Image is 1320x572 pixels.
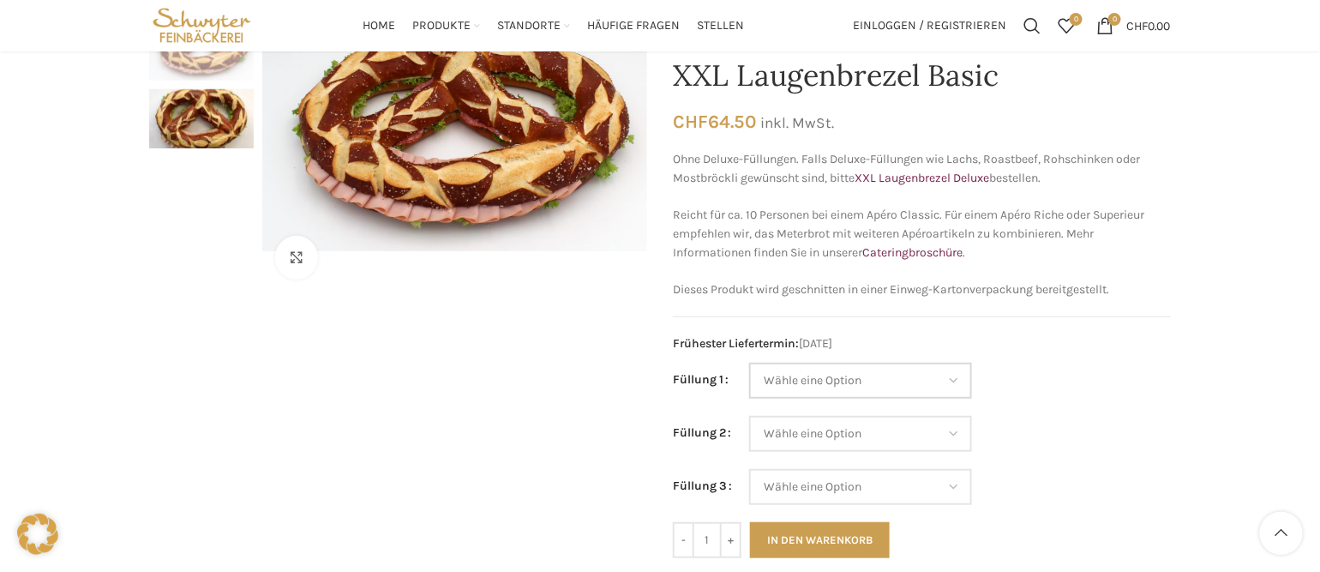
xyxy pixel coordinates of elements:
[673,334,1171,353] span: [DATE]
[853,20,1006,32] span: Einloggen / Registrieren
[673,522,694,558] input: -
[1126,18,1171,33] bdi: 0.00
[750,522,890,558] button: In den Warenkorb
[149,89,254,158] div: 2 / 2
[673,280,1171,299] p: Dieses Produkt wird geschnitten in einer Einweg-Kartonverpackung bereitgestellt.
[587,9,680,43] a: Häufige Fragen
[673,424,731,443] label: Füllung 2
[258,21,651,251] div: 1 / 2
[673,58,1171,93] h1: XXL Laugenbrezel Basic
[497,9,570,43] a: Standorte
[363,9,395,43] a: Home
[720,522,741,558] input: +
[855,171,989,185] a: XXL Laugenbrezel Deluxe
[1015,9,1049,43] a: Suchen
[697,9,744,43] a: Stellen
[497,18,561,34] span: Standorte
[673,111,708,132] span: CHF
[673,150,1171,189] p: Ohne Deluxe-Füllungen. Falls Deluxe-Füllungen wie Lachs, Roastbeef, Rohschinken oder Mostbröckli ...
[697,18,744,34] span: Stellen
[1088,9,1179,43] a: 0 CHF0.00
[149,17,255,32] a: Site logo
[862,245,963,260] a: Cateringbroschüre
[673,370,729,389] label: Füllung 1
[412,9,480,43] a: Produkte
[760,114,834,131] small: inkl. MwSt.
[263,9,844,43] div: Main navigation
[694,522,720,558] input: Produktmenge
[1049,9,1083,43] a: 0
[1260,512,1303,555] a: Scroll to top button
[149,89,254,149] img: XXL Laugenbrezel Basic – Bild 2
[412,18,471,34] span: Produkte
[587,18,680,34] span: Häufige Fragen
[363,18,395,34] span: Home
[673,111,756,132] bdi: 64.50
[1108,13,1121,26] span: 0
[673,336,799,351] span: Frühester Liefertermin:
[673,477,732,496] label: Füllung 3
[1126,18,1148,33] span: CHF
[1049,9,1083,43] div: Meine Wunschliste
[844,9,1015,43] a: Einloggen / Registrieren
[1070,13,1083,26] span: 0
[673,206,1171,263] p: Reicht für ca. 10 Personen bei einem Apéro Classic. Für einem Apéro Riche oder Superieur empfehle...
[149,21,254,89] div: 1 / 2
